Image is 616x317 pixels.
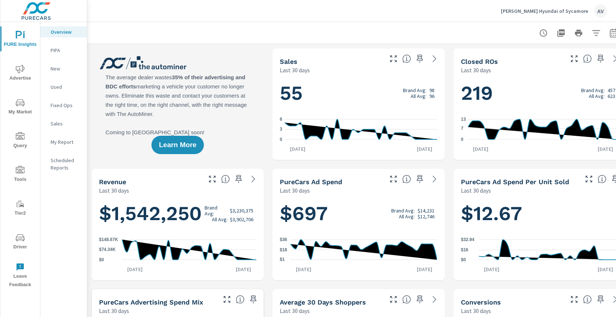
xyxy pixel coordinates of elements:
p: Last 30 days [461,306,491,315]
text: 3 [280,127,282,132]
p: Brand Avg: [205,205,228,216]
a: See more details in report [429,294,440,305]
button: Make Fullscreen [206,173,218,185]
div: Fixed Ops [40,100,87,111]
text: 6 [280,117,282,122]
div: PIPA [40,45,87,56]
div: nav menu [0,22,40,292]
span: Number of vehicles sold by the dealership over the selected date range. [Source: This data is sou... [402,54,411,63]
text: $1 [280,257,285,262]
span: PURE Insights [3,31,38,49]
h5: Closed ROs [461,58,498,65]
text: $32.94 [461,237,474,242]
h5: PureCars Advertising Spend Mix [99,298,203,306]
text: 13 [461,117,466,122]
p: Brand Avg: [403,87,426,93]
span: Number of Repair Orders Closed by the selected dealership group over the selected time range. [So... [583,54,592,63]
p: Used [51,83,81,91]
button: Make Fullscreen [388,53,399,65]
a: See more details in report [247,173,259,185]
p: All Avg: [411,93,426,99]
button: "Export Report to PDF" [554,26,568,40]
div: New [40,63,87,74]
span: Save this to your personalized report [233,173,245,185]
span: Save this to your personalized report [595,53,606,65]
p: All Avg: [399,214,415,219]
span: Save this to your personalized report [414,53,426,65]
button: Print Report [571,26,586,40]
span: Tools [3,166,38,184]
span: This table looks at how you compare to the amount of budget you spend per channel as opposed to y... [236,295,245,304]
button: Apply Filters [589,26,604,40]
p: [DATE] [231,266,256,273]
button: Make Fullscreen [221,294,233,305]
p: $12,746 [418,214,434,219]
text: $16 [461,247,468,252]
p: [DATE] [479,266,505,273]
p: Last 30 days [99,306,129,315]
p: All Avg: [589,93,605,99]
button: Make Fullscreen [388,294,399,305]
text: $18 [280,247,287,252]
p: 96 [429,93,434,99]
p: $3,902,706 [230,216,253,222]
text: $148.67K [99,237,118,242]
text: $36 [280,237,287,242]
p: Brand Avg: [581,87,605,93]
p: $14,231 [418,208,434,214]
h5: Sales [280,58,297,65]
p: Last 30 days [99,186,129,195]
p: PIPA [51,47,81,54]
span: Average cost of advertising per each vehicle sold at the dealer over the selected date range. The... [598,175,606,183]
span: Save this to your personalized report [414,294,426,305]
span: The number of dealer-specified goals completed by a visitor. [Source: This data is provided by th... [583,295,592,304]
span: Learn More [159,142,196,148]
p: 623 [608,93,615,99]
p: [DATE] [412,145,437,153]
h1: $697 [280,201,437,226]
p: Sales [51,120,81,127]
span: Advertise [3,65,38,83]
a: See more details in report [429,53,440,65]
span: Tier2 [3,200,38,218]
span: A rolling 30 day total of daily Shoppers on the dealership website, averaged over the selected da... [402,295,411,304]
span: Total cost of media for all PureCars channels for the selected dealership group over the selected... [402,175,411,183]
p: 457 [608,87,615,93]
span: Save this to your personalized report [595,294,606,305]
h1: 55 [280,81,437,106]
p: Brand Avg: [391,208,415,214]
div: Sales [40,118,87,129]
p: All Avg: [212,216,228,222]
p: Last 30 days [280,186,310,195]
p: 98 [429,87,434,93]
p: [DATE] [291,266,316,273]
h5: Conversions [461,298,501,306]
a: See more details in report [429,173,440,185]
p: Scheduled Reports [51,157,81,171]
div: Scheduled Reports [40,155,87,173]
text: 0 [461,137,463,142]
div: My Report [40,136,87,147]
p: Last 30 days [280,66,310,74]
span: Leave Feedback [3,263,38,289]
button: Make Fullscreen [568,294,580,305]
p: [PERSON_NAME] Hyundai of Sycamore [501,8,588,14]
button: Make Fullscreen [568,53,580,65]
span: Save this to your personalized report [247,294,259,305]
p: Last 30 days [461,186,491,195]
div: Overview [40,26,87,37]
p: [DATE] [285,145,311,153]
p: My Report [51,138,81,146]
p: Last 30 days [280,306,310,315]
span: Total sales revenue over the selected date range. [Source: This data is sourced from the dealer’s... [221,175,230,183]
h1: $1,542,250 [99,201,256,226]
p: Fixed Ops [51,102,81,109]
p: Last 30 days [461,66,491,74]
h5: PureCars Ad Spend Per Unit Sold [461,178,569,186]
p: [DATE] [468,145,494,153]
span: Driver [3,233,38,251]
p: [DATE] [412,266,437,273]
text: 7 [461,126,463,131]
div: AV [594,4,607,18]
div: Used [40,81,87,92]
